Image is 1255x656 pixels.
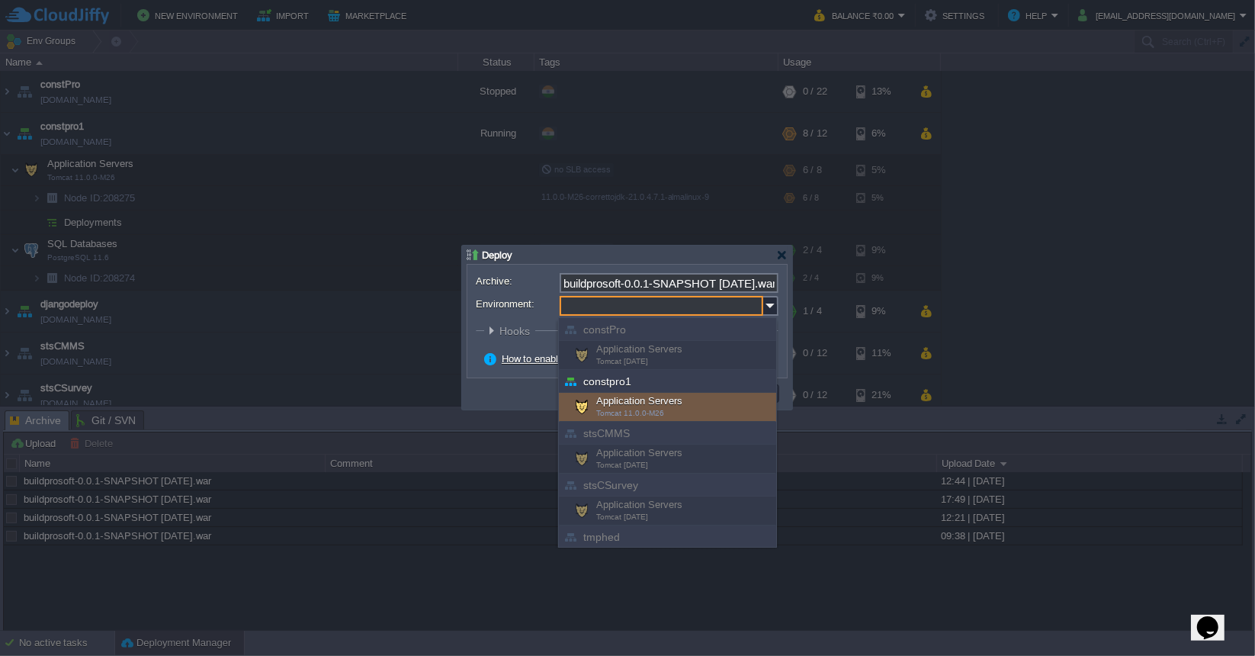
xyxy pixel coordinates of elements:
[499,325,534,337] span: Hooks
[596,513,648,521] span: Tomcat [DATE]
[559,318,776,341] div: constPro
[502,353,685,365] a: How to enable zero-downtime deployment
[559,422,776,445] div: stsCMMS
[559,341,776,370] div: Application Servers
[559,526,776,548] div: tmphed
[559,370,776,393] div: constpro1
[559,474,776,497] div: stsCSurvey
[559,393,776,422] div: Application Servers
[596,461,648,469] span: Tomcat [DATE]
[476,273,558,289] label: Archive:
[596,409,664,417] span: Tomcat 11.0.0-M26
[559,445,776,474] div: Application Servers
[476,296,558,312] label: Environment:
[1191,595,1240,641] iframe: chat widget
[559,497,776,526] div: Application Servers
[482,249,512,261] span: Deploy
[596,357,648,365] span: Tomcat [DATE]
